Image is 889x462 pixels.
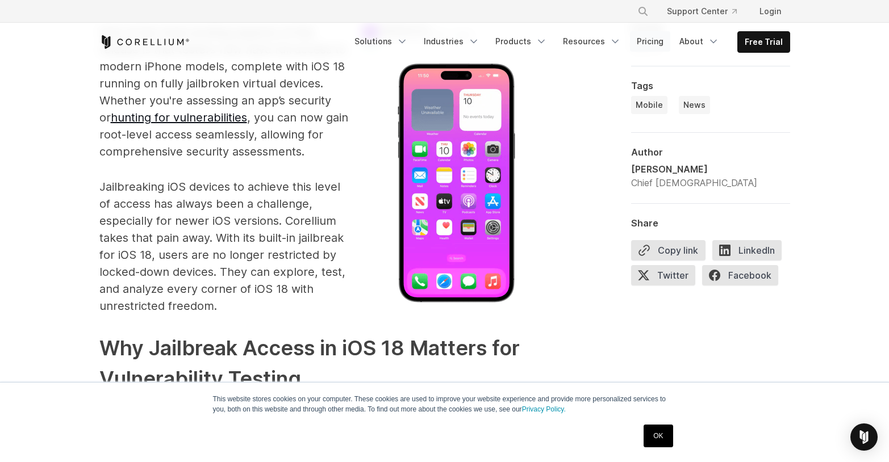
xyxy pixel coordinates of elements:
a: Corellium Home [99,35,190,49]
span: Mobile [636,99,663,111]
span: News [683,99,706,111]
a: Industries [417,31,486,52]
span: Twitter [631,265,695,285]
a: OK [644,425,673,447]
a: LinkedIn [712,240,788,265]
p: This website stores cookies on your computer. These cookies are used to improve your website expe... [213,394,677,414]
a: Resources [556,31,628,52]
div: Open Intercom Messenger [850,423,878,451]
p: Jailbreaking iOS devices to achieve this level of access has always been a challenge, especially ... [99,178,554,314]
div: [PERSON_NAME] [631,162,757,176]
a: Login [750,1,790,22]
a: Products [489,31,554,52]
a: Mobile [631,96,667,114]
a: Support Center [658,1,746,22]
div: Navigation Menu [624,1,790,22]
a: News [679,96,710,114]
a: Twitter [631,265,702,290]
div: Tags [631,80,790,91]
a: Solutions [348,31,415,52]
div: Navigation Menu [348,31,790,53]
h2: Why Jailbreak Access in iOS 18 Matters for Vulnerability Testing [99,333,554,394]
a: Free Trial [738,32,790,52]
div: Chief [DEMOGRAPHIC_DATA] [631,176,757,190]
a: Pricing [630,31,670,52]
span: LinkedIn [712,240,782,261]
a: hunting for vulnerabilities [111,111,247,124]
p: One of the most exciting aspects of this release is that testers now have full access to modern i... [99,24,554,160]
a: Privacy Policy. [522,405,566,413]
a: Facebook [702,265,785,290]
span: Facebook [702,265,778,285]
button: Search [633,1,653,22]
button: Copy link [631,240,706,261]
img: An iPhone showing the new iOS18. [359,24,554,312]
div: Share [631,217,790,229]
div: Author [631,146,790,158]
a: About [673,31,726,52]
